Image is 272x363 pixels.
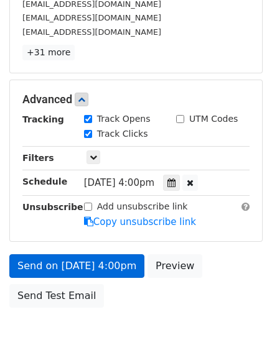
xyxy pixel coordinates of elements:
label: Track Clicks [97,127,148,140]
a: Copy unsubscribe link [84,216,196,227]
small: [EMAIL_ADDRESS][DOMAIN_NAME] [22,27,161,37]
label: Track Opens [97,113,151,126]
span: [DATE] 4:00pm [84,177,154,188]
strong: Tracking [22,114,64,124]
a: Preview [148,254,202,278]
iframe: Chat Widget [210,303,272,363]
a: Send Test Email [9,284,104,308]
strong: Schedule [22,177,67,186]
h5: Advanced [22,93,250,106]
a: +31 more [22,45,75,60]
strong: Unsubscribe [22,202,83,212]
label: UTM Codes [189,113,238,126]
label: Add unsubscribe link [97,200,188,213]
small: [EMAIL_ADDRESS][DOMAIN_NAME] [22,13,161,22]
strong: Filters [22,153,54,163]
a: Send on [DATE] 4:00pm [9,254,144,278]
